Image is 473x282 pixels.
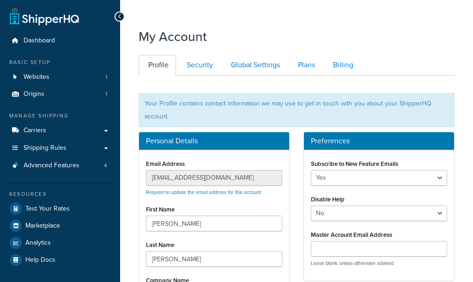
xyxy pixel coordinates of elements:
[288,55,322,76] a: Plans
[311,137,447,145] h3: Preferences
[7,157,113,174] li: Advanced Features
[24,127,46,135] span: Carriers
[25,239,51,247] span: Analytics
[25,205,70,213] span: Test Your Rates
[24,162,79,170] span: Advanced Features
[105,73,107,81] span: 1
[7,200,113,217] a: Test Your Rates
[25,256,55,264] span: Help Docs
[24,144,67,152] span: Shipping Rules
[146,137,282,145] h3: Personal Details
[7,140,113,157] a: Shipping Rules
[7,112,113,120] div: Manage Shipping
[7,86,113,103] a: Origins 1
[177,55,220,76] a: Security
[7,217,113,234] a: Marketplace
[7,69,113,86] li: Websites
[139,93,455,127] div: Your Profile contains contact information we may use to get in touch with you about your ShipperH...
[146,188,261,196] a: Request to update the email address for this account
[24,73,49,81] span: Websites
[311,196,345,203] label: Disable Help
[311,231,392,238] label: Master Account Email Address
[24,37,55,45] span: Dashboard
[323,55,361,76] a: Billing
[221,55,287,76] a: Global Settings
[7,86,113,103] li: Origins
[311,260,447,267] p: Leave blank unless otherwise advised
[10,7,79,25] a: ShipperHQ Home
[7,69,113,86] a: Websites 1
[146,206,175,213] label: First Name
[7,32,113,49] a: Dashboard
[146,160,185,167] label: Email Address
[7,190,113,198] div: Resources
[105,90,107,98] span: 1
[7,252,113,268] a: Help Docs
[139,55,176,76] a: Profile
[7,122,113,139] a: Carriers
[7,157,113,174] a: Advanced Features 4
[7,235,113,251] a: Analytics
[104,162,107,170] span: 4
[146,241,174,248] label: Last Name
[139,28,207,46] h1: My Account
[311,160,398,167] label: Subscribe to New Feature Emails
[25,222,60,230] span: Marketplace
[7,59,113,66] div: Basic Setup
[24,90,44,98] span: Origins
